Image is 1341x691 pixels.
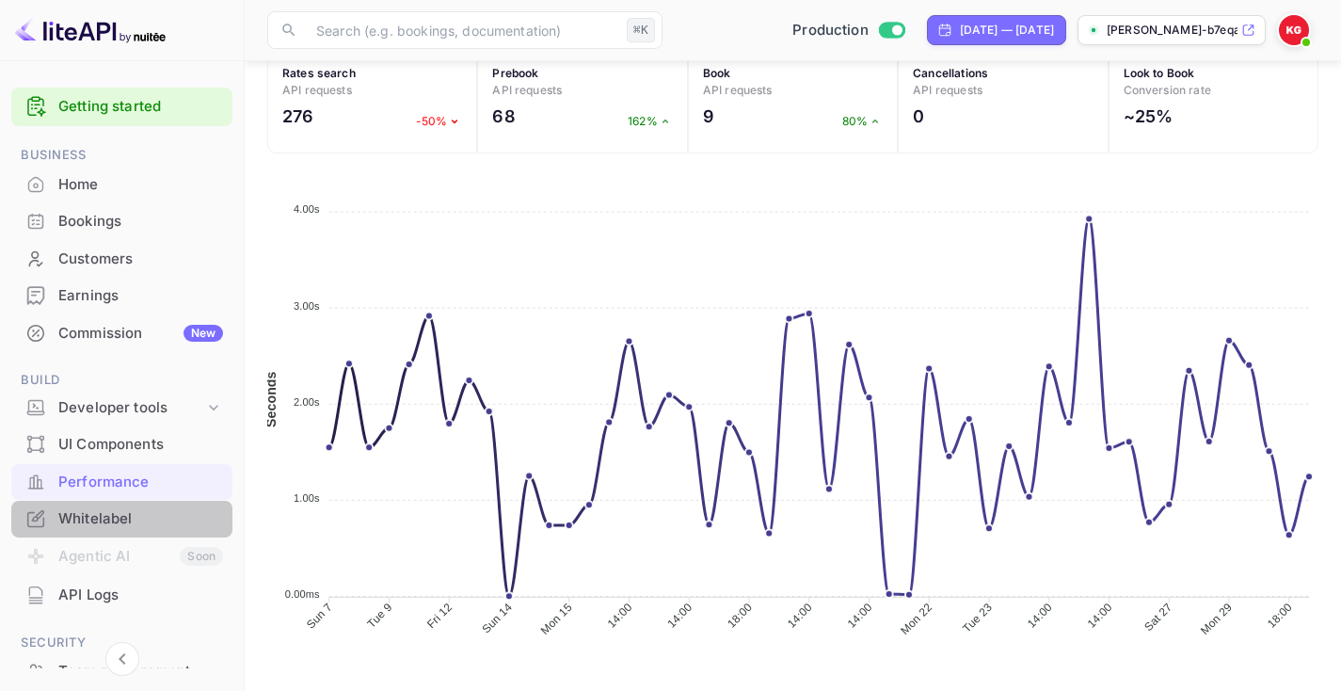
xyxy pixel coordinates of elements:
div: ⌘K [627,18,655,42]
div: Bookings [58,211,223,233]
div: CommissionNew [11,315,232,352]
a: Customers [11,241,232,276]
a: Getting started [58,96,223,118]
a: Team management [11,653,232,688]
div: Customers [11,241,232,278]
span: Build [11,370,232,391]
a: Home [11,167,232,201]
strong: Book [703,66,731,80]
div: UI Components [58,434,223,456]
div: Performance [58,472,223,493]
div: Customers [58,249,223,270]
tspan: Tue 23 [960,601,995,635]
tspan: 2.00s [294,396,320,408]
span: Business [11,145,232,166]
span: API requests [913,83,982,97]
img: LiteAPI logo [15,15,166,45]
tspan: 14:00 [845,601,875,631]
button: Collapse navigation [105,642,139,676]
strong: Cancellations [913,66,988,80]
a: API Logs [11,577,232,612]
tspan: Sat 27 [1141,601,1174,634]
tspan: Mon 15 [538,601,575,637]
tspan: 0.00ms [285,588,320,600]
span: API requests [282,83,352,97]
tspan: 18:00 [1265,601,1295,631]
a: UI Components [11,426,232,461]
div: Whitelabel [58,508,223,530]
p: -50% [416,113,463,130]
div: [DATE] — [DATE] [960,22,1054,39]
div: Getting started [11,88,232,126]
tspan: 14:00 [785,601,815,631]
tspan: 14:00 [664,601,694,631]
tspan: 4.00s [294,203,320,215]
div: Team management [58,661,223,683]
p: [PERSON_NAME]-b7eqa.n... [1107,22,1237,39]
span: API requests [703,83,773,97]
div: Bookings [11,203,232,240]
a: Bookings [11,203,232,238]
h2: 0 [913,104,924,129]
img: Kevin Gauthier [1279,15,1309,45]
div: UI Components [11,426,232,463]
div: API Logs [11,577,232,614]
tspan: Fri 12 [424,601,455,631]
div: API Logs [58,585,223,606]
strong: Prebook [492,66,538,80]
h2: 68 [492,104,515,129]
strong: Rates search [282,66,356,80]
h2: ~25% [1124,104,1173,129]
div: New [184,325,223,342]
input: Search (e.g. bookings, documentation) [305,11,619,49]
span: API requests [492,83,562,97]
div: Home [11,167,232,203]
div: Commission [58,323,223,345]
div: Earnings [11,278,232,314]
text: Seconds [263,371,279,426]
a: CommissionNew [11,315,232,350]
a: Performance [11,464,232,499]
div: Performance [11,464,232,501]
div: Home [58,174,223,196]
tspan: Sun 7 [304,601,335,632]
div: Developer tools [58,397,204,419]
tspan: Sun 14 [479,601,515,636]
tspan: 1.00s [294,492,320,504]
tspan: Tue 9 [365,601,395,631]
tspan: Mon 29 [1198,601,1235,637]
span: Production [792,20,869,41]
tspan: Mon 22 [898,601,934,637]
tspan: 14:00 [605,601,635,631]
tspan: 18:00 [725,601,755,631]
div: Whitelabel [11,501,232,538]
p: 80% [842,113,883,130]
div: Switch to Sandbox mode [785,20,912,41]
tspan: 14:00 [1085,601,1115,631]
tspan: 14:00 [1025,601,1055,631]
strong: Look to Book [1124,66,1195,80]
a: Whitelabel [11,501,232,536]
h2: 276 [282,104,313,129]
p: 162% [628,113,673,130]
tspan: 3.00s [294,300,320,312]
span: Security [11,633,232,653]
a: Earnings [11,278,232,313]
div: Developer tools [11,392,232,425]
span: Conversion rate [1124,83,1211,97]
div: Earnings [58,285,223,307]
h2: 9 [703,104,714,129]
